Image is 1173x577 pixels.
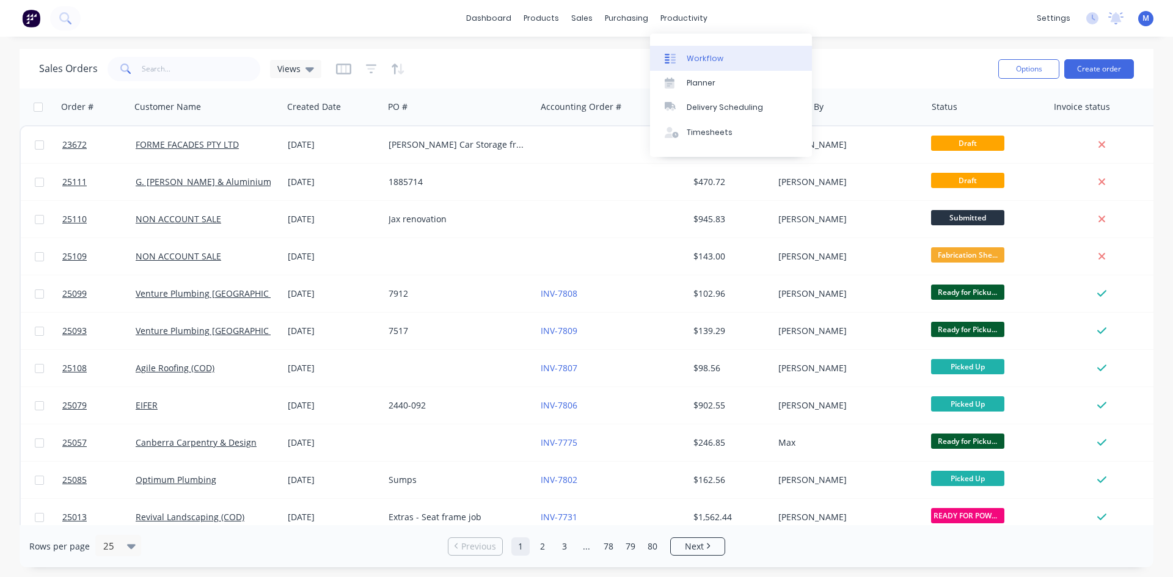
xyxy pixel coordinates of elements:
[61,101,93,113] div: Order #
[650,95,812,120] a: Delivery Scheduling
[62,437,87,449] span: 25057
[288,288,379,300] div: [DATE]
[778,437,914,449] div: Max
[136,250,221,262] a: NON ACCOUNT SALE
[621,537,640,556] a: Page 79
[136,437,257,448] a: Canberra Carpentry & Design
[931,322,1004,337] span: Ready for Picku...
[693,288,765,300] div: $102.96
[931,210,1004,225] span: Submitted
[1142,13,1149,24] span: M
[62,275,136,312] a: 25099
[650,71,812,95] a: Planner
[687,102,763,113] div: Delivery Scheduling
[288,325,379,337] div: [DATE]
[288,176,379,188] div: [DATE]
[998,59,1059,79] button: Options
[389,511,524,523] div: Extras - Seat frame job
[136,288,296,299] a: Venture Plumbing [GEOGRAPHIC_DATA]
[555,537,574,556] a: Page 3
[599,9,654,27] div: purchasing
[134,101,201,113] div: Customer Name
[932,101,957,113] div: Status
[136,399,158,411] a: EIFER
[778,288,914,300] div: [PERSON_NAME]
[541,399,577,411] a: INV-7806
[389,399,524,412] div: 2440-092
[778,399,914,412] div: [PERSON_NAME]
[288,139,379,151] div: [DATE]
[687,127,733,138] div: Timesheets
[693,176,765,188] div: $470.72
[288,213,379,225] div: [DATE]
[62,313,136,349] a: 25093
[39,63,98,74] h1: Sales Orders
[62,424,136,461] a: 25057
[62,250,87,263] span: 25109
[443,537,730,556] ul: Pagination
[277,62,301,75] span: Views
[517,9,565,27] div: products
[541,288,577,299] a: INV-7808
[389,474,524,486] div: Sumps
[650,120,812,145] a: Timesheets
[931,359,1004,374] span: Picked Up
[693,511,765,523] div: $1,562.44
[693,437,765,449] div: $246.85
[693,399,765,412] div: $902.55
[599,537,618,556] a: Page 78
[931,434,1004,449] span: Ready for Picku...
[778,213,914,225] div: [PERSON_NAME]
[288,511,379,523] div: [DATE]
[461,540,496,553] span: Previous
[778,362,914,374] div: [PERSON_NAME]
[931,173,1004,188] span: Draft
[389,288,524,300] div: 7912
[62,387,136,424] a: 25079
[931,247,1004,263] span: Fabrication She...
[136,176,271,187] a: G. [PERSON_NAME] & Aluminium
[778,474,914,486] div: [PERSON_NAME]
[389,325,524,337] div: 7517
[288,474,379,486] div: [DATE]
[62,499,136,535] a: 25013
[62,474,87,486] span: 25085
[541,101,621,113] div: Accounting Order #
[778,325,914,337] div: [PERSON_NAME]
[62,462,136,498] a: 25085
[62,288,87,300] span: 25099
[931,508,1004,523] span: READY FOR POWDE...
[62,201,136,238] a: 25110
[541,437,577,448] a: INV-7775
[62,511,87,523] span: 25013
[389,176,524,188] div: 1885714
[389,139,524,151] div: [PERSON_NAME] Car Storage frames
[62,213,87,225] span: 25110
[687,78,715,89] div: Planner
[62,176,87,188] span: 25111
[778,176,914,188] div: [PERSON_NAME]
[931,136,1004,151] span: Draft
[685,540,704,553] span: Next
[136,325,296,336] a: Venture Plumbing [GEOGRAPHIC_DATA]
[693,474,765,486] div: $162.56
[62,362,87,374] span: 25108
[1054,101,1110,113] div: Invoice status
[654,9,714,27] div: productivity
[62,139,87,151] span: 23672
[541,325,577,336] a: INV-7809
[136,139,239,150] a: FORME FACADES PTY LTD
[62,325,87,337] span: 25093
[643,537,662,556] a: Page 80
[62,399,87,412] span: 25079
[136,474,216,485] a: Optimum Plumbing
[533,537,552,556] a: Page 2
[287,101,341,113] div: Created Date
[448,540,502,553] a: Previous page
[388,101,407,113] div: PO #
[778,250,914,263] div: [PERSON_NAME]
[1064,59,1134,79] button: Create order
[136,213,221,225] a: NON ACCOUNT SALE
[511,537,530,556] a: Page 1 is your current page
[687,53,723,64] div: Workflow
